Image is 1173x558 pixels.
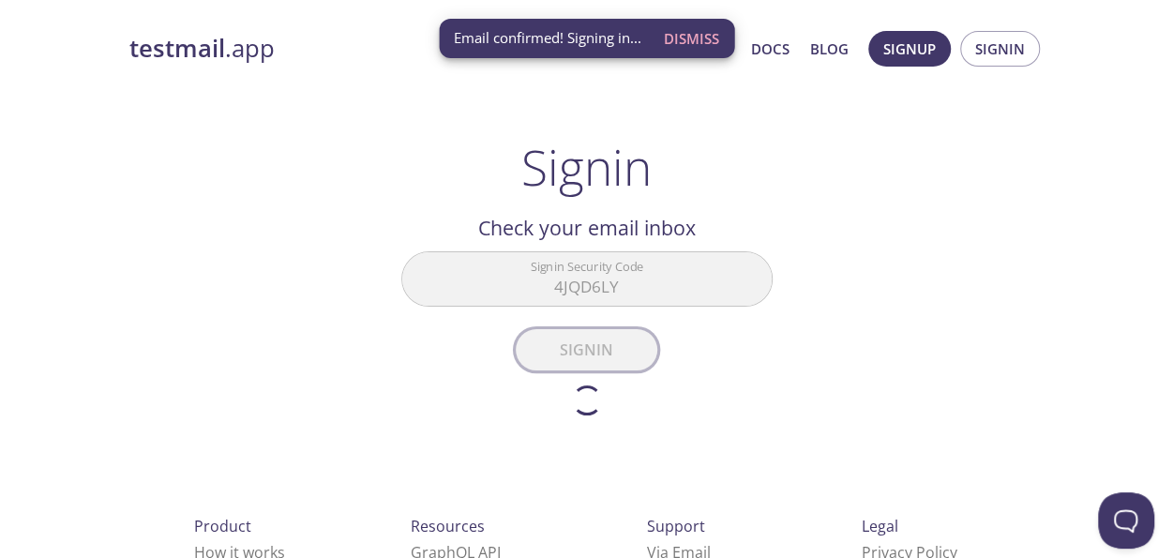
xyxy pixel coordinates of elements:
span: Resources [411,516,485,536]
span: Support [647,516,705,536]
h1: Signin [521,139,652,195]
button: Dismiss [656,21,727,56]
span: Email confirmed! Signing in... [454,28,641,48]
h2: Check your email inbox [401,212,773,244]
a: Docs [751,37,790,61]
span: Signup [883,37,936,61]
a: testmail.app [129,33,570,65]
span: Product [194,516,251,536]
span: Legal [862,516,898,536]
span: Signin [975,37,1025,61]
strong: testmail [129,32,225,65]
button: Signin [960,31,1040,67]
button: Signup [868,31,951,67]
span: Dismiss [664,26,719,51]
a: Blog [810,37,849,61]
iframe: Help Scout Beacon - Open [1098,492,1154,549]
